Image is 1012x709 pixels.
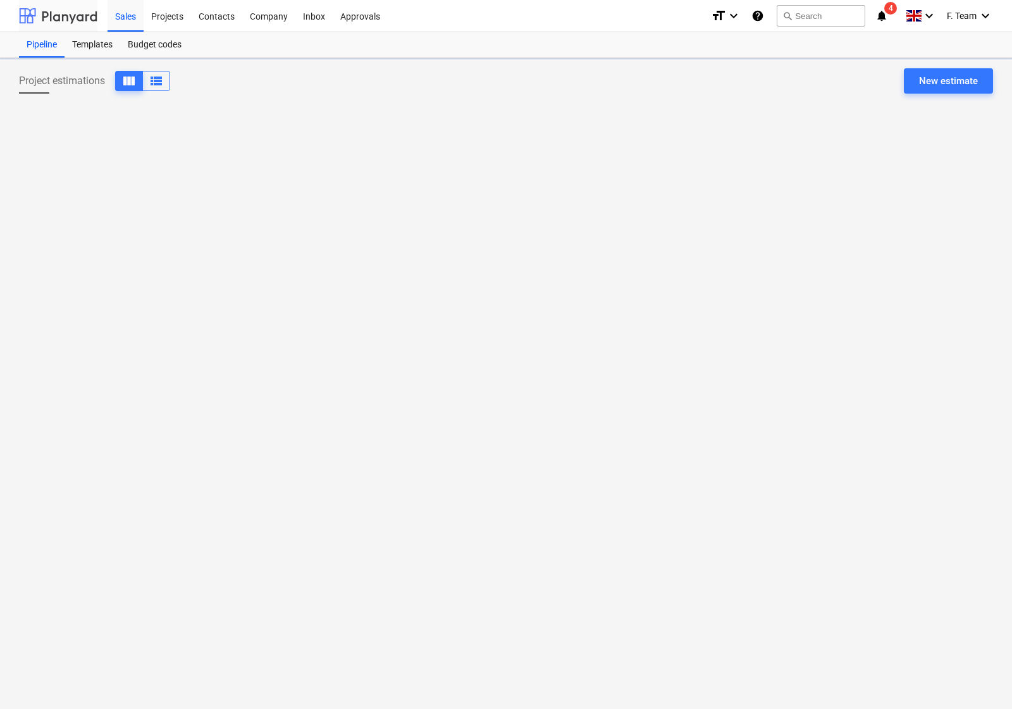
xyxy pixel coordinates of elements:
[919,73,978,89] div: New estimate
[726,8,741,23] i: keyboard_arrow_down
[120,32,189,58] a: Budget codes
[65,32,120,58] a: Templates
[711,8,726,23] i: format_size
[978,8,993,23] i: keyboard_arrow_down
[922,8,937,23] i: keyboard_arrow_down
[884,2,897,15] span: 4
[782,11,793,21] span: search
[19,71,170,91] div: Project estimations
[777,5,865,27] button: Search
[751,8,764,23] i: Knowledge base
[947,11,977,21] span: F. Team
[904,68,993,94] button: New estimate
[149,73,164,89] span: View as columns
[949,648,1012,709] iframe: Chat Widget
[875,8,888,23] i: notifications
[121,73,137,89] span: View as columns
[19,32,65,58] a: Pipeline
